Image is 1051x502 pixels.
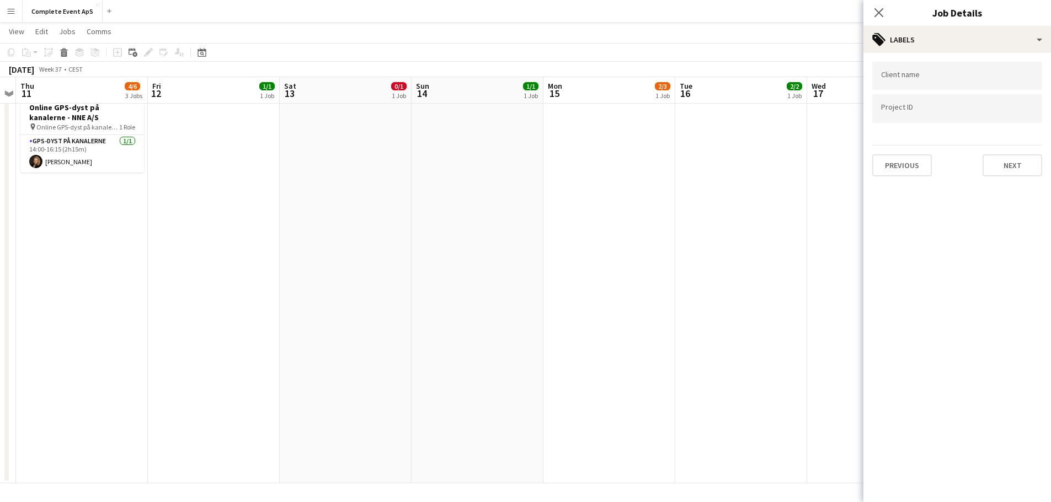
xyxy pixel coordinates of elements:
[259,82,275,90] span: 1/1
[810,87,826,100] span: 17
[881,71,1033,81] input: Type to search client labels...
[125,91,142,100] div: 3 Jobs
[392,91,406,100] div: 1 Job
[36,65,64,73] span: Week 37
[523,82,538,90] span: 1/1
[678,87,692,100] span: 16
[546,87,562,100] span: 15
[87,26,111,36] span: Comms
[20,135,144,172] app-card-role: GPS-dyst på kanalerne1/114:00-16:15 (2h15m)[PERSON_NAME]
[152,81,161,91] span: Fri
[35,26,48,36] span: Edit
[31,24,52,39] a: Edit
[55,24,80,39] a: Jobs
[872,154,932,176] button: Previous
[983,154,1042,176] button: Next
[680,81,692,91] span: Tue
[655,82,670,90] span: 2/3
[20,81,34,91] span: Thu
[23,1,103,22] button: Complete Event ApS
[548,81,562,91] span: Mon
[125,82,140,90] span: 4/6
[391,82,407,90] span: 0/1
[119,123,135,131] span: 1 Role
[863,26,1051,53] div: Labels
[36,123,119,131] span: Online GPS-dyst på kanalerne
[151,87,161,100] span: 12
[9,26,24,36] span: View
[282,87,296,100] span: 13
[812,81,826,91] span: Wed
[787,82,802,90] span: 2/2
[416,81,429,91] span: Sun
[20,87,144,172] app-job-card: 14:00-16:15 (2h15m)1/1Online GPS-dyst på kanalerne - NNE A/S Online GPS-dyst på kanalerne1 RoleGP...
[863,6,1051,20] h3: Job Details
[19,87,34,100] span: 11
[4,24,29,39] a: View
[284,81,296,91] span: Sat
[787,91,802,100] div: 1 Job
[9,64,34,75] div: [DATE]
[655,91,670,100] div: 1 Job
[68,65,83,73] div: CEST
[414,87,429,100] span: 14
[524,91,538,100] div: 1 Job
[20,102,144,122] h3: Online GPS-dyst på kanalerne - NNE A/S
[260,91,274,100] div: 1 Job
[59,26,76,36] span: Jobs
[881,104,1033,114] input: Type to search project ID labels...
[82,24,116,39] a: Comms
